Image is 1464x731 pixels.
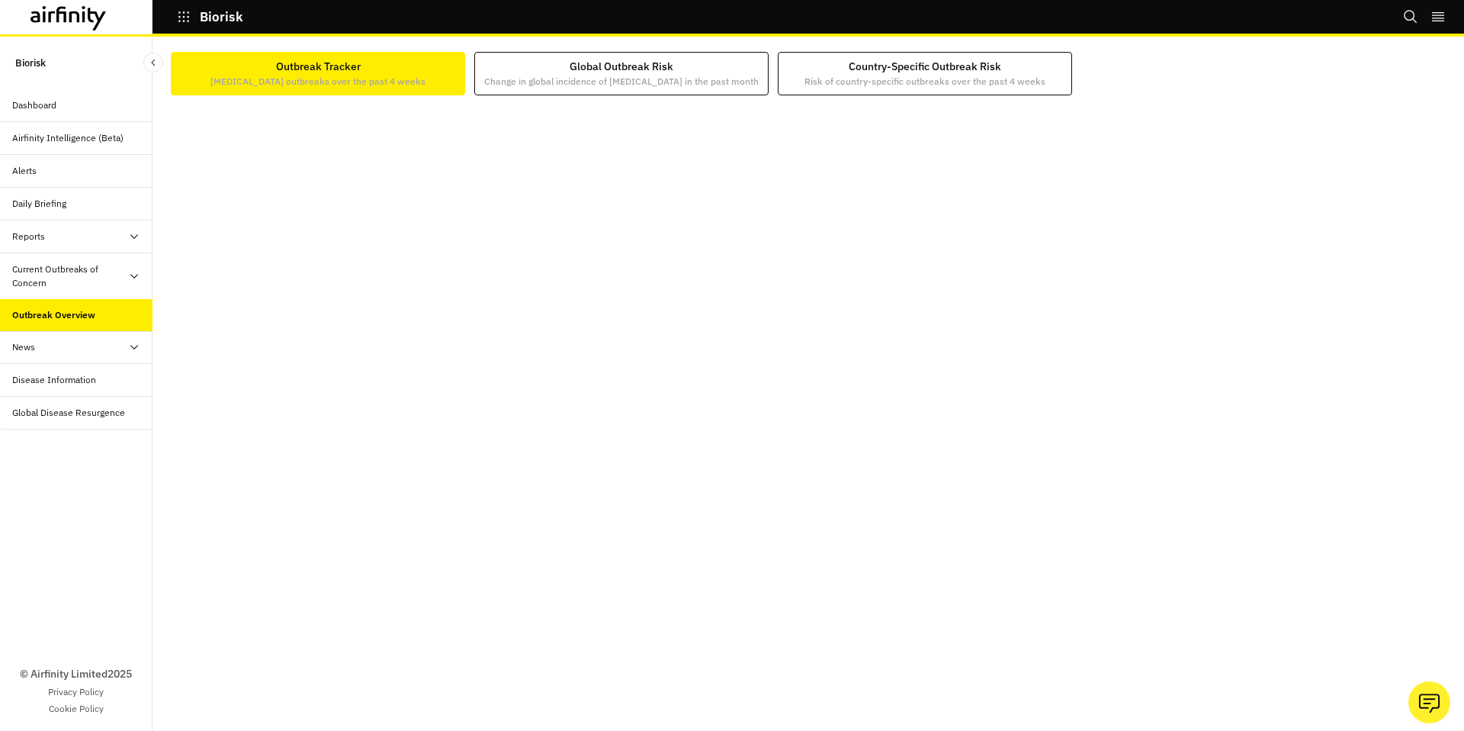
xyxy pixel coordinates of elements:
[1408,681,1450,723] button: Ask our analysts
[484,59,759,89] div: Global Outbreak Risk
[12,98,56,112] div: Dashboard
[143,53,163,72] button: Close Sidebar
[12,373,96,387] div: Disease Information
[177,4,243,30] button: Biorisk
[12,197,66,211] div: Daily Briefing
[210,59,425,89] div: Outbreak Tracker
[804,59,1045,89] div: Country-Specific Outbreak Risk
[48,685,104,699] a: Privacy Policy
[12,406,125,420] div: Global Disease Resurgence
[12,262,128,290] div: Current Outbreaks of Concern
[12,164,37,178] div: Alerts
[804,75,1045,89] p: Risk of country-specific outbreaks over the past 4 weeks
[12,230,45,243] div: Reports
[20,666,132,682] p: © Airfinity Limited 2025
[1403,4,1418,30] button: Search
[15,49,46,77] p: Biorisk
[49,702,104,716] a: Cookie Policy
[12,308,95,322] div: Outbreak Overview
[200,10,243,24] p: Biorisk
[12,131,124,145] div: Airfinity Intelligence (Beta)
[484,75,759,89] p: Change in global incidence of [MEDICAL_DATA] in the past month
[12,340,35,354] div: News
[210,75,425,89] p: [MEDICAL_DATA] outbreaks over the past 4 weeks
